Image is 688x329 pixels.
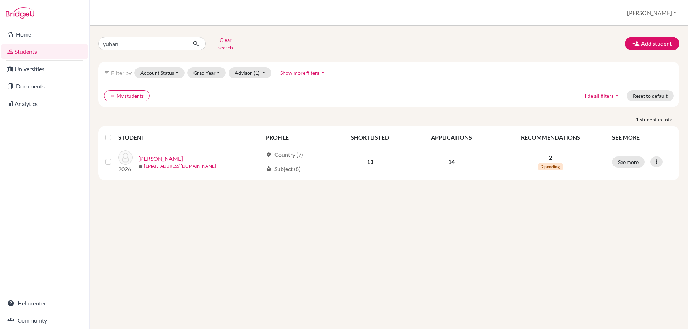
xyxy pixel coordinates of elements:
th: STUDENT [118,129,262,146]
th: APPLICATIONS [410,129,493,146]
button: clearMy students [104,90,150,101]
a: Help center [1,296,88,310]
span: student in total [640,116,679,123]
div: Country (7) [266,150,303,159]
button: [PERSON_NAME] [624,6,679,20]
input: Find student by name... [98,37,187,50]
p: 2 [498,153,603,162]
strong: 1 [636,116,640,123]
a: Community [1,313,88,328]
span: (1) [254,70,259,76]
span: Filter by [111,69,132,76]
button: Account Status [134,67,185,78]
span: location_on [266,152,272,158]
button: Reset to default [627,90,674,101]
button: Clear search [206,34,245,53]
img: Bridge-U [6,7,34,19]
a: [PERSON_NAME] [138,154,183,163]
img: Dai, Yuhan [118,150,133,165]
th: SHORTLISTED [330,129,410,146]
button: Grad Year [187,67,226,78]
a: Analytics [1,97,88,111]
td: 14 [410,146,493,178]
button: See more [612,156,645,168]
button: Add student [625,37,679,50]
p: 2026 [118,165,133,173]
a: Home [1,27,88,42]
a: Students [1,44,88,59]
div: Subject (8) [266,165,301,173]
button: Hide all filtersarrow_drop_up [576,90,627,101]
i: arrow_drop_up [613,92,621,99]
a: Documents [1,79,88,93]
span: Hide all filters [582,93,613,99]
button: Advisor(1) [229,67,271,78]
span: mail [138,164,143,169]
button: Show more filtersarrow_drop_up [274,67,333,78]
span: Show more filters [280,70,319,76]
th: RECOMMENDATIONS [493,129,608,146]
a: Universities [1,62,88,76]
th: PROFILE [262,129,330,146]
span: local_library [266,166,272,172]
i: arrow_drop_up [319,69,326,76]
i: filter_list [104,70,110,76]
span: 2 pending [538,163,563,170]
th: SEE MORE [608,129,677,146]
td: 13 [330,146,410,178]
i: clear [110,93,115,98]
a: [EMAIL_ADDRESS][DOMAIN_NAME] [144,163,216,169]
